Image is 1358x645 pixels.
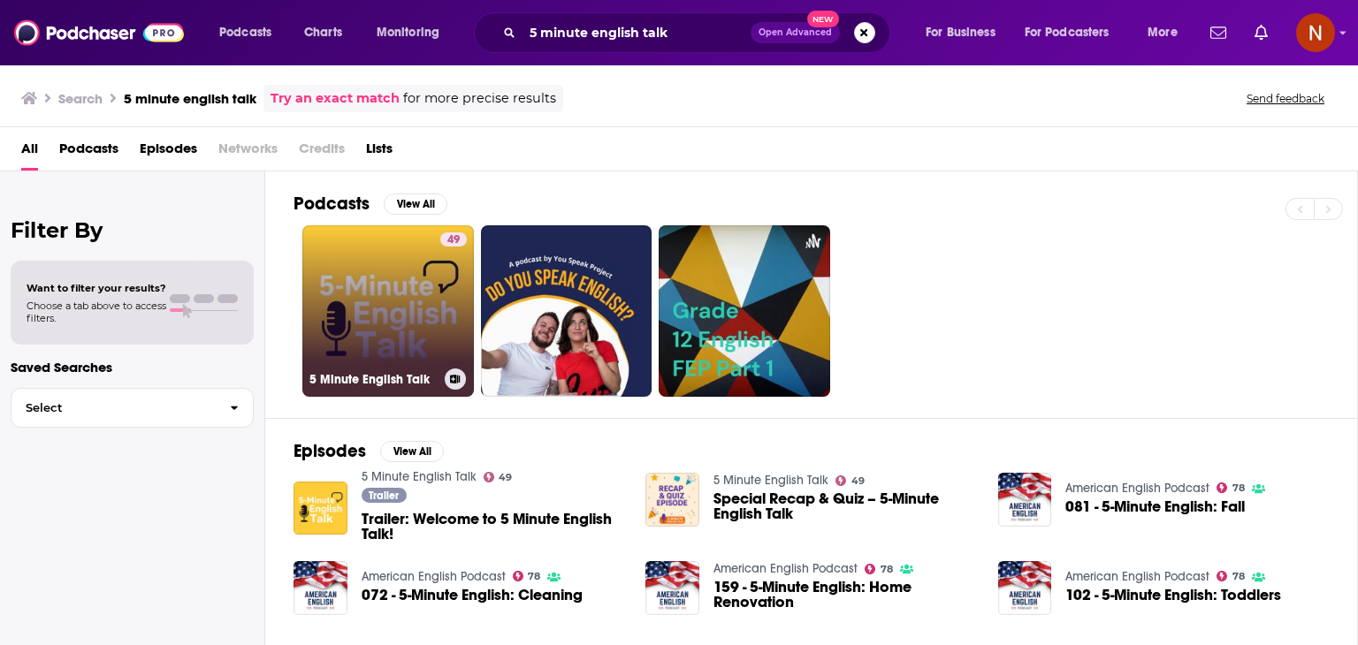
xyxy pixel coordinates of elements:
span: 78 [881,565,893,573]
a: American English Podcast [1065,569,1209,584]
span: Credits [299,134,345,171]
h2: Podcasts [294,193,370,215]
a: Charts [293,19,353,47]
h3: Search [58,90,103,107]
a: 102 - 5-Minute English: Toddlers [1065,588,1281,603]
span: Charts [304,20,342,45]
a: Show notifications dropdown [1247,18,1275,48]
h2: Filter By [11,217,254,243]
span: Trailer [369,490,399,501]
button: View All [384,193,447,215]
span: Open Advanced [759,28,832,37]
div: Search podcasts, credits, & more... [491,12,907,53]
span: For Business [926,20,996,45]
h3: 5 minute english talk [124,90,256,107]
img: 102 - 5-Minute English: Toddlers [998,561,1052,615]
img: 072 - 5-Minute English: Cleaning [294,561,347,615]
a: 159 - 5-Minute English: Home Renovation [713,580,977,610]
a: 78 [1217,482,1245,493]
button: Open AdvancedNew [751,22,840,43]
span: 49 [499,474,512,482]
a: 495 Minute English Talk [302,225,474,397]
span: for more precise results [403,88,556,109]
span: More [1148,20,1178,45]
a: American English Podcast [1065,481,1209,496]
span: 49 [447,231,460,249]
span: New [807,11,839,27]
a: PodcastsView All [294,193,447,215]
a: 49 [484,472,513,482]
a: American English Podcast [713,561,858,576]
img: User Profile [1296,13,1335,52]
a: 5 Minute English Talk [362,469,477,484]
img: Podchaser - Follow, Share and Rate Podcasts [14,16,184,49]
a: 5 Minute English Talk [713,473,828,488]
a: Episodes [140,134,197,171]
button: open menu [1013,19,1135,47]
span: Podcasts [219,20,271,45]
a: 49 [835,475,865,486]
span: Select [11,402,216,414]
h3: 5 Minute English Talk [309,372,438,387]
a: Show notifications dropdown [1203,18,1233,48]
span: 49 [851,477,865,485]
a: 072 - 5-Minute English: Cleaning [362,588,583,603]
button: Send feedback [1241,91,1330,106]
a: EpisodesView All [294,440,444,462]
img: 159 - 5-Minute English: Home Renovation [645,561,699,615]
a: 78 [865,564,893,574]
span: Monitoring [377,20,439,45]
button: Select [11,388,254,428]
span: For Podcasters [1025,20,1110,45]
span: 78 [1232,484,1245,492]
h2: Episodes [294,440,366,462]
span: 78 [528,573,540,580]
p: Saved Searches [11,359,254,376]
img: Special Recap & Quiz – 5-Minute English Talk [645,473,699,527]
button: View All [380,441,444,462]
img: 081 - 5-Minute English: Fall [998,473,1052,527]
a: Podcasts [59,134,118,171]
button: Show profile menu [1296,13,1335,52]
button: open menu [364,19,462,47]
a: 78 [1217,571,1245,581]
a: Try an exact match [271,88,400,109]
span: Logged in as AdelNBM [1296,13,1335,52]
a: Lists [366,134,393,171]
a: 081 - 5-Minute English: Fall [1065,499,1245,514]
span: Want to filter your results? [27,282,166,294]
span: Choose a tab above to access filters. [27,300,166,324]
img: Trailer: Welcome to 5 Minute English Talk! [294,482,347,535]
a: American English Podcast [362,569,506,584]
a: Special Recap & Quiz – 5-Minute English Talk [713,491,977,521]
input: Search podcasts, credits, & more... [523,19,751,47]
span: 78 [1232,573,1245,580]
a: Trailer: Welcome to 5 Minute English Talk! [362,512,625,542]
a: 49 [440,232,467,247]
span: Networks [218,134,278,171]
button: open menu [1135,19,1200,47]
a: All [21,134,38,171]
button: open menu [207,19,294,47]
button: open menu [913,19,1018,47]
a: 78 [513,571,541,581]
